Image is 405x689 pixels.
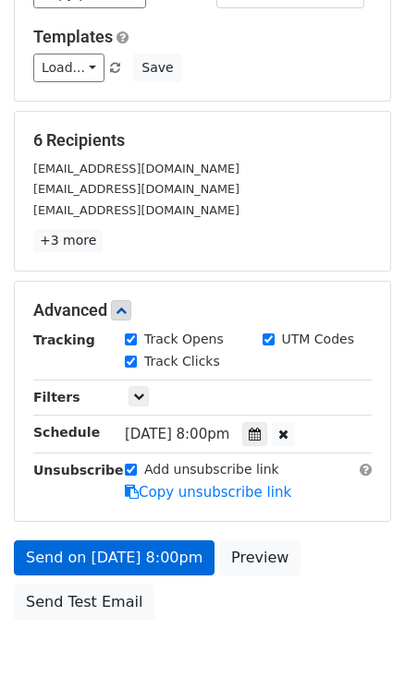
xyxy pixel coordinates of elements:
[33,162,239,175] small: [EMAIL_ADDRESS][DOMAIN_NAME]
[33,27,113,46] a: Templates
[125,484,291,501] a: Copy unsubscribe link
[14,540,215,575] a: Send on [DATE] 8:00pm
[33,463,124,477] strong: Unsubscribe
[14,585,154,620] a: Send Test Email
[33,300,372,320] h5: Advanced
[33,130,372,151] h5: 6 Recipients
[144,460,279,479] label: Add unsubscribe link
[144,330,224,349] label: Track Opens
[33,203,239,217] small: [EMAIL_ADDRESS][DOMAIN_NAME]
[313,600,405,689] div: 聊天小组件
[313,600,405,689] iframe: Chat Widget
[219,540,301,575] a: Preview
[33,229,103,252] a: +3 more
[144,352,220,371] label: Track Clicks
[33,182,239,196] small: [EMAIL_ADDRESS][DOMAIN_NAME]
[282,330,354,349] label: UTM Codes
[125,426,229,442] span: [DATE] 8:00pm
[33,425,100,440] strong: Schedule
[33,54,104,82] a: Load...
[33,390,80,405] strong: Filters
[133,54,181,82] button: Save
[33,332,95,347] strong: Tracking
